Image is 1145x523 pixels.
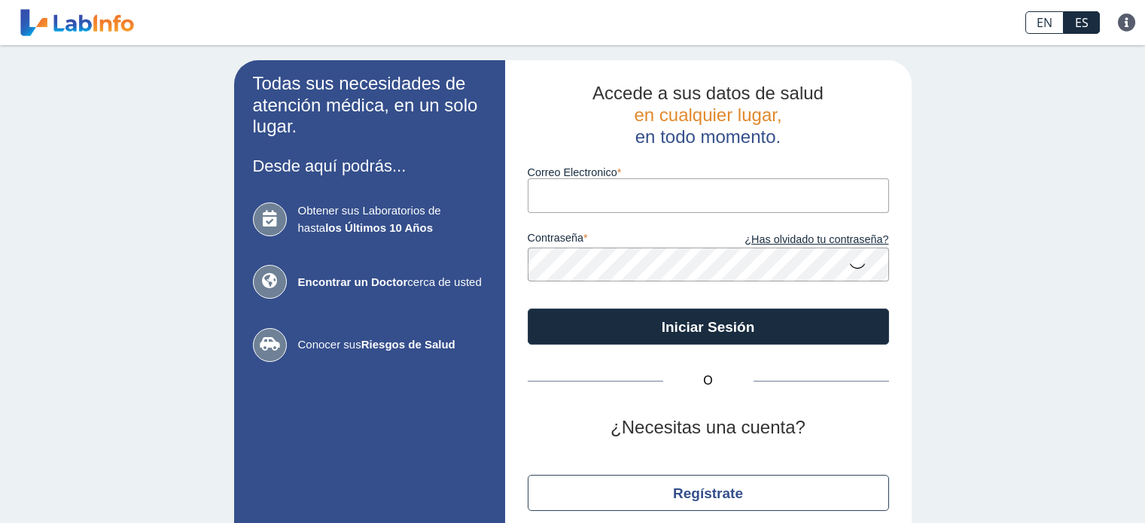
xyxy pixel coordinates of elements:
b: los Últimos 10 Años [325,221,433,234]
span: O [663,372,754,390]
h3: Desde aquí podrás... [253,157,486,175]
span: Obtener sus Laboratorios de hasta [298,202,486,236]
a: ¿Has olvidado tu contraseña? [708,232,889,248]
span: en todo momento. [635,126,781,147]
span: en cualquier lugar, [634,105,781,125]
label: contraseña [528,232,708,248]
a: EN [1025,11,1064,34]
span: Accede a sus datos de salud [592,83,824,103]
b: Encontrar un Doctor [298,275,408,288]
b: Riesgos de Salud [361,338,455,351]
label: Correo Electronico [528,166,889,178]
h2: ¿Necesitas una cuenta? [528,417,889,439]
h2: Todas sus necesidades de atención médica, en un solo lugar. [253,73,486,138]
span: Conocer sus [298,336,486,354]
span: cerca de usted [298,274,486,291]
a: ES [1064,11,1100,34]
button: Regístrate [528,475,889,511]
button: Iniciar Sesión [528,309,889,345]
